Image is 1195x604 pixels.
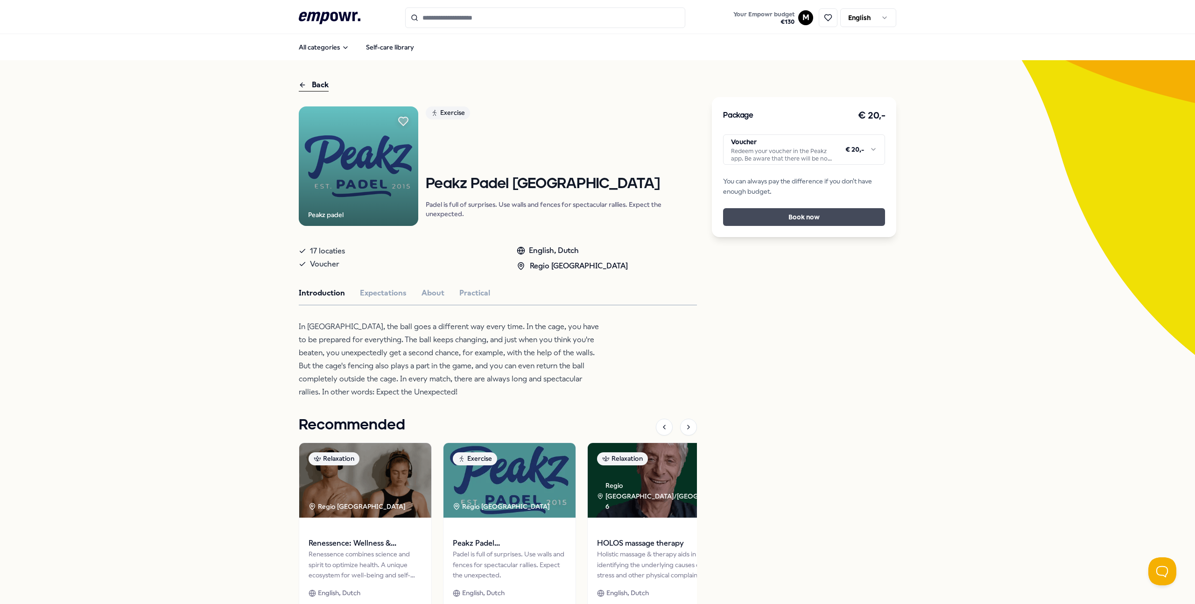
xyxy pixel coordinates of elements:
[299,106,418,226] img: Product Image
[443,443,576,518] img: package image
[731,9,796,28] button: Your Empowr budget€130
[291,38,357,56] button: All categories
[517,245,628,257] div: English, Dutch
[517,260,628,272] div: Regio [GEOGRAPHIC_DATA]
[426,200,697,218] p: Padel is full of surprises. Use walls and fences for spectacular rallies. Expect the unexpected.
[730,8,798,28] a: Your Empowr budget€130
[309,452,359,465] div: Relaxation
[798,10,813,25] button: M
[299,79,329,91] div: Back
[858,108,885,123] h3: € 20,-
[723,208,885,226] button: Book now
[588,443,720,518] img: package image
[723,110,753,122] h3: Package
[597,537,710,549] span: HOLOS massage therapy
[1148,557,1176,585] iframe: Help Scout Beacon - Open
[358,38,422,56] a: Self-care library
[426,176,697,192] h1: Peakz Padel [GEOGRAPHIC_DATA]
[310,245,345,258] span: 17 locaties
[360,287,407,299] button: Expectations
[597,452,648,465] div: Relaxation
[453,501,551,512] div: Regio [GEOGRAPHIC_DATA]
[318,588,360,598] span: English, Dutch
[309,537,422,549] span: Renessence: Wellness & Mindfulness
[459,287,490,299] button: Practical
[309,549,422,580] div: Renessence combines science and spirit to optimize health. A unique ecosystem for well-being and ...
[723,176,885,197] span: You can always pay the difference if you don't have enough budget.
[422,287,444,299] button: About
[453,537,566,549] span: Peakz Padel [GEOGRAPHIC_DATA]
[597,480,752,512] div: Regio [GEOGRAPHIC_DATA]/[GEOGRAPHIC_DATA] + 6
[606,588,649,598] span: English, Dutch
[426,106,470,119] div: Exercise
[299,287,345,299] button: Introduction
[733,11,794,18] span: Your Empowr budget
[453,549,566,580] div: Padel is full of surprises. Use walls and fences for spectacular rallies. Expect the unexpected.
[426,106,697,123] a: Exercise
[733,18,794,26] span: € 130
[453,452,497,465] div: Exercise
[291,38,422,56] nav: Main
[308,210,344,220] div: Peakz padel
[299,443,431,518] img: package image
[309,501,407,512] div: Regio [GEOGRAPHIC_DATA]
[405,7,685,28] input: Search for products, categories or subcategories
[299,414,405,437] h1: Recommended
[462,588,505,598] span: English, Dutch
[597,549,710,580] div: Holistic massage & therapy aids in identifying the underlying causes of stress and other physical...
[299,320,602,399] p: In [GEOGRAPHIC_DATA], the ball goes a different way every time. In the cage, you have to be prepa...
[310,258,339,271] span: Voucher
